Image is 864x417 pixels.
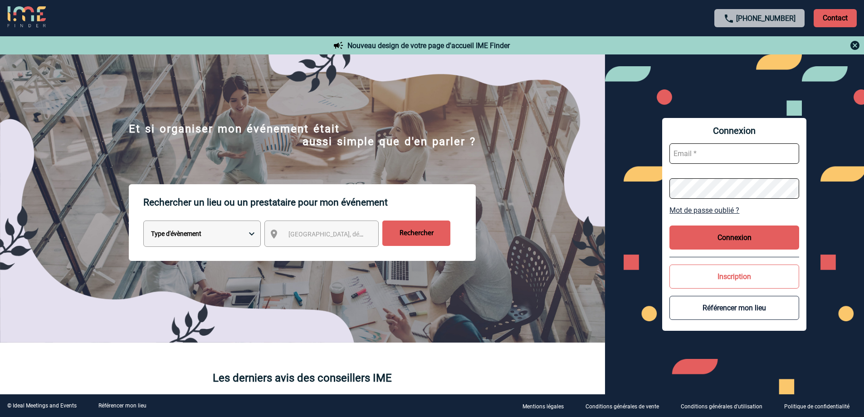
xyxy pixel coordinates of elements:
p: Conditions générales d'utilisation [681,403,762,410]
a: Mot de passe oublié ? [669,206,799,215]
input: Rechercher [382,221,450,246]
button: Connexion [669,226,799,250]
a: Référencer mon lieu [98,402,146,409]
p: Conditions générales de vente [586,403,659,410]
span: Connexion [669,125,799,136]
div: © Ideal Meetings and Events [7,402,77,409]
a: Conditions générales d'utilisation [674,402,777,410]
span: [GEOGRAPHIC_DATA], département, région... [288,231,415,238]
a: Conditions générales de vente [578,402,674,410]
input: Email * [669,143,799,164]
p: Contact [814,9,857,27]
img: call-24-px.png [723,13,734,24]
p: Politique de confidentialité [784,403,849,410]
p: Mentions légales [522,403,564,410]
a: [PHONE_NUMBER] [736,14,796,23]
button: Référencer mon lieu [669,296,799,320]
a: Mentions légales [515,402,578,410]
p: Rechercher un lieu ou un prestataire pour mon événement [143,184,476,221]
a: Politique de confidentialité [777,402,864,410]
button: Inscription [669,265,799,289]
